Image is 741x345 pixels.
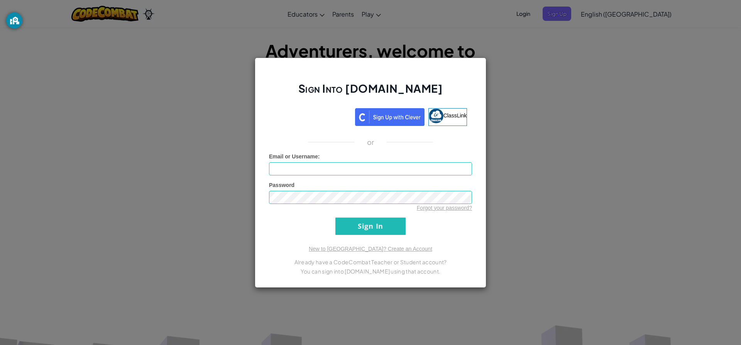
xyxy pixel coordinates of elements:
h2: Sign Into [DOMAIN_NAME] [269,81,472,104]
p: You can sign into [DOMAIN_NAME] using that account. [269,267,472,276]
a: Forgot your password? [417,205,472,211]
p: or [367,138,374,147]
iframe: Sign in with Google Button [270,107,355,124]
span: Password [269,182,294,188]
label: : [269,153,320,160]
img: clever_sso_button@2x.png [355,108,425,126]
span: ClassLink [443,112,467,118]
input: Sign In [335,218,406,235]
img: classlink-logo-small.png [429,109,443,123]
button: GoGuardian Privacy Information [6,12,22,29]
span: Email or Username [269,153,318,160]
p: Already have a CodeCombat Teacher or Student account? [269,257,472,267]
a: New to [GEOGRAPHIC_DATA]? Create an Account [309,246,432,252]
